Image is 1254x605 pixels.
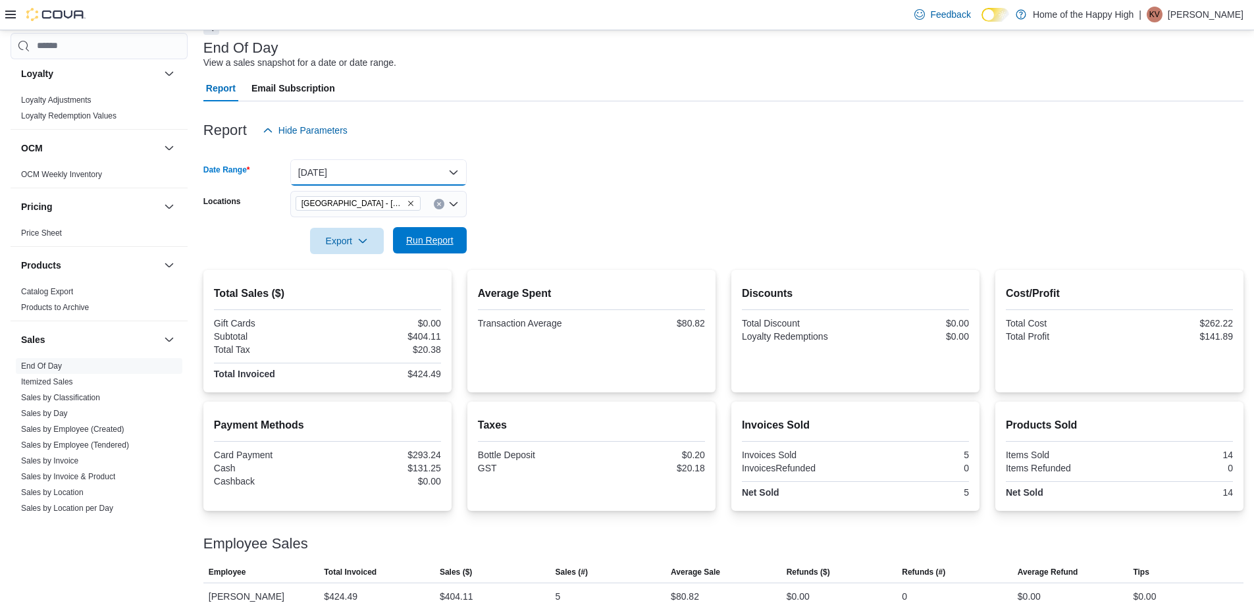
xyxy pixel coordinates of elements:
div: $424.49 [324,589,357,604]
a: Feedback [909,1,976,28]
span: Sales by Classification [21,392,100,403]
div: $0.00 [1018,589,1041,604]
span: Refunds (#) [902,567,945,577]
h3: OCM [21,142,43,155]
button: Export [310,228,384,254]
div: Loyalty [11,92,188,129]
div: Transaction Average [478,318,589,329]
div: 0 [858,463,969,473]
label: Date Range [203,165,250,175]
div: $293.24 [330,450,441,460]
div: $404.11 [440,589,473,604]
div: OCM [11,167,188,188]
strong: Total Invoiced [214,369,275,379]
span: Loyalty Redemption Values [21,111,117,121]
a: Itemized Sales [21,377,73,386]
div: Cash [214,463,325,473]
h3: Products [21,259,61,272]
span: Sales by Day [21,408,68,419]
div: 5 [858,487,969,498]
span: Export [318,228,376,254]
button: Hide Parameters [257,117,353,144]
span: Sales by Invoice [21,456,78,466]
h3: Employee Sales [203,536,308,552]
div: View a sales snapshot for a date or date range. [203,56,396,70]
div: Pricing [11,225,188,246]
div: $0.00 [858,318,969,329]
button: Open list of options [448,199,459,209]
div: Subtotal [214,331,325,342]
div: 14 [1122,487,1233,498]
span: Run Report [406,234,454,247]
h2: Payment Methods [214,417,441,433]
span: OCM Weekly Inventory [21,169,102,180]
div: Gift Cards [214,318,325,329]
img: Cova [26,8,86,21]
a: Sales by Invoice & Product [21,472,115,481]
a: Price Sheet [21,228,62,238]
p: [PERSON_NAME] [1168,7,1243,22]
span: Email Subscription [251,75,335,101]
div: $0.00 [330,476,441,487]
span: Employee [209,567,246,577]
div: 5 [858,450,969,460]
a: Sales by Invoice [21,456,78,465]
div: Items Sold [1006,450,1117,460]
a: Loyalty Adjustments [21,95,91,105]
div: Items Refunded [1006,463,1117,473]
a: Sales by Classification [21,393,100,402]
button: Remove Sherwood Park - Wye Road - Fire & Flower from selection in this group [407,199,415,207]
h3: Pricing [21,200,52,213]
div: 0 [1122,463,1233,473]
span: Feedback [930,8,970,21]
a: Sales by Employee (Created) [21,425,124,434]
span: Sales (#) [556,567,588,577]
h3: End Of Day [203,40,278,56]
button: Pricing [21,200,159,213]
input: Dark Mode [981,8,1009,22]
div: $424.49 [330,369,441,379]
div: Total Profit [1006,331,1117,342]
h2: Products Sold [1006,417,1233,433]
a: Loyalty Redemption Values [21,111,117,120]
div: $404.11 [330,331,441,342]
a: Products to Archive [21,303,89,312]
p: | [1139,7,1141,22]
span: Sherwood Park - Wye Road - Fire & Flower [296,196,421,211]
span: Refunds ($) [787,567,830,577]
div: Total Tax [214,344,325,355]
button: Clear input [434,199,444,209]
label: Locations [203,196,241,207]
a: Catalog Export [21,287,73,296]
button: Run Report [393,227,467,253]
button: OCM [161,140,177,156]
div: InvoicesRefunded [742,463,853,473]
a: End Of Day [21,361,62,371]
span: Hide Parameters [278,124,348,137]
button: Products [161,257,177,273]
div: Invoices Sold [742,450,853,460]
h3: Report [203,122,247,138]
div: $262.22 [1122,318,1233,329]
span: Average Refund [1018,567,1078,577]
h2: Cost/Profit [1006,286,1233,302]
div: Total Cost [1006,318,1117,329]
a: Sales by Day [21,409,68,418]
span: Sales by Employee (Created) [21,424,124,434]
div: Products [11,284,188,321]
span: Average Sale [671,567,720,577]
h2: Discounts [742,286,969,302]
div: Bottle Deposit [478,450,589,460]
div: Kirsten Von Hollen [1147,7,1163,22]
button: Loyalty [161,66,177,82]
span: Itemized Sales [21,377,73,387]
span: [GEOGRAPHIC_DATA] - [GEOGRAPHIC_DATA] - Fire & Flower [301,197,404,210]
button: Loyalty [21,67,159,80]
span: Tips [1133,567,1149,577]
h2: Total Sales ($) [214,286,441,302]
div: $141.89 [1122,331,1233,342]
div: 5 [556,589,561,604]
span: Catalog Export [21,286,73,297]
